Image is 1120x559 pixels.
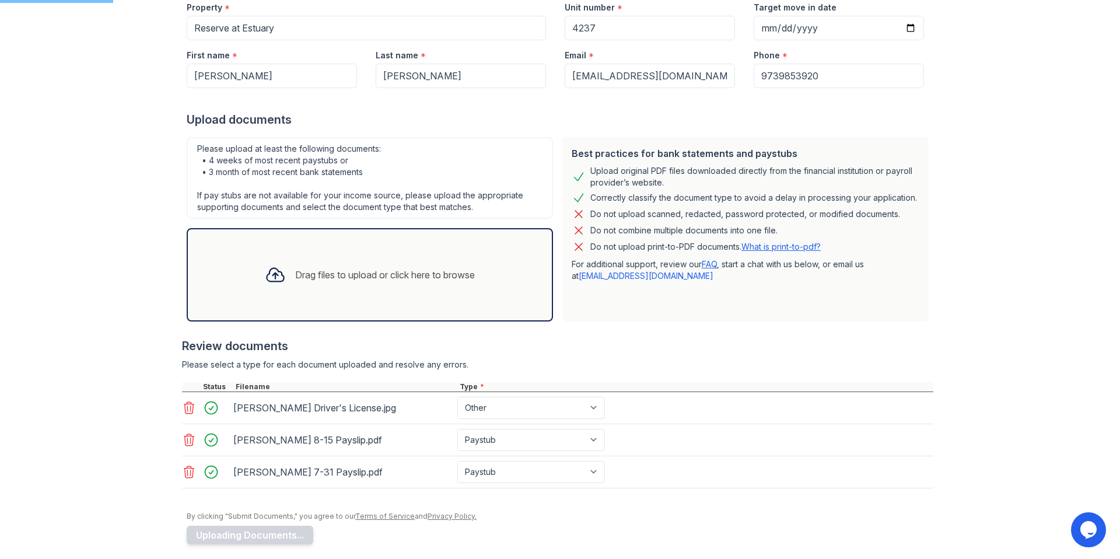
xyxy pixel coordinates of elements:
div: Please upload at least the following documents: • 4 weeks of most recent paystubs or • 3 month of... [187,137,553,219]
div: Drag files to upload or click here to browse [295,268,475,282]
label: Unit number [565,2,615,13]
div: [PERSON_NAME] 8-15 Payslip.pdf [233,431,453,449]
a: Privacy Policy. [428,512,477,520]
div: Upload original PDF files downloaded directly from the financial institution or payroll provider’... [590,165,919,188]
p: Do not upload print-to-PDF documents. [590,241,821,253]
iframe: chat widget [1071,512,1108,547]
div: Filename [233,382,457,392]
p: For additional support, review our , start a chat with us below, or email us at [572,258,919,282]
div: [PERSON_NAME] 7-31 Payslip.pdf [233,463,453,481]
div: Status [201,382,233,392]
label: Phone [754,50,780,61]
button: Uploading Documents... [187,526,313,544]
div: Upload documents [187,111,933,128]
div: Review documents [182,338,933,354]
div: Best practices for bank statements and paystubs [572,146,919,160]
label: Last name [376,50,418,61]
a: What is print-to-pdf? [741,242,821,251]
label: Target move in date [754,2,836,13]
label: First name [187,50,230,61]
div: Please select a type for each document uploaded and resolve any errors. [182,359,933,371]
div: Do not upload scanned, redacted, password protected, or modified documents. [590,207,900,221]
label: Property [187,2,222,13]
div: [PERSON_NAME] Driver's License.jpg [233,399,453,417]
a: Terms of Service [355,512,415,520]
div: By clicking "Submit Documents," you agree to our and [187,512,933,521]
a: FAQ [702,259,717,269]
a: [EMAIL_ADDRESS][DOMAIN_NAME] [579,271,713,281]
div: Do not combine multiple documents into one file. [590,223,778,237]
div: Correctly classify the document type to avoid a delay in processing your application. [590,191,917,205]
label: Email [565,50,586,61]
div: Type [457,382,933,392]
